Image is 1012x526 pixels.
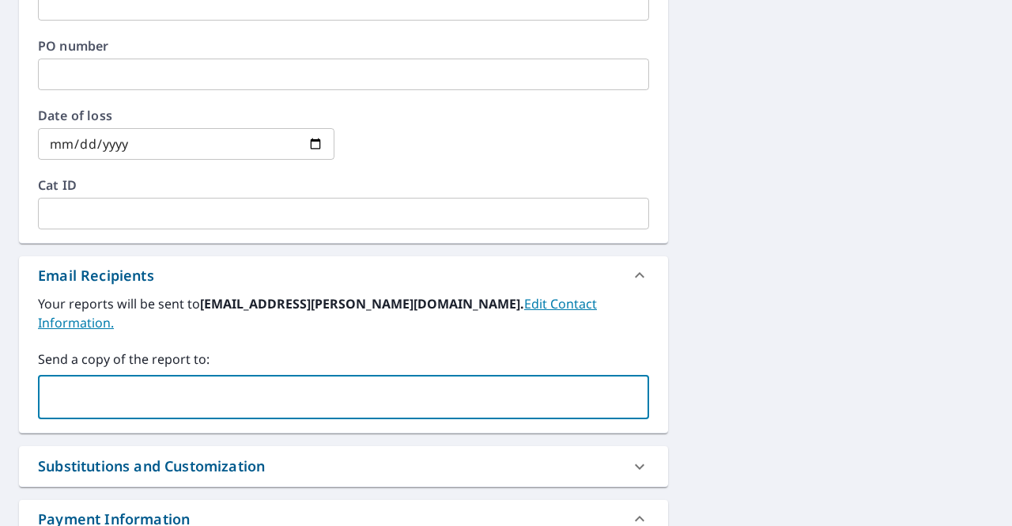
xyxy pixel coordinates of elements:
[19,446,668,486] div: Substitutions and Customization
[38,179,649,191] label: Cat ID
[200,295,524,312] b: [EMAIL_ADDRESS][PERSON_NAME][DOMAIN_NAME].
[38,350,649,369] label: Send a copy of the report to:
[38,265,154,286] div: Email Recipients
[38,40,649,52] label: PO number
[38,456,265,477] div: Substitutions and Customization
[19,256,668,294] div: Email Recipients
[38,109,334,122] label: Date of loss
[38,294,649,332] label: Your reports will be sent to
